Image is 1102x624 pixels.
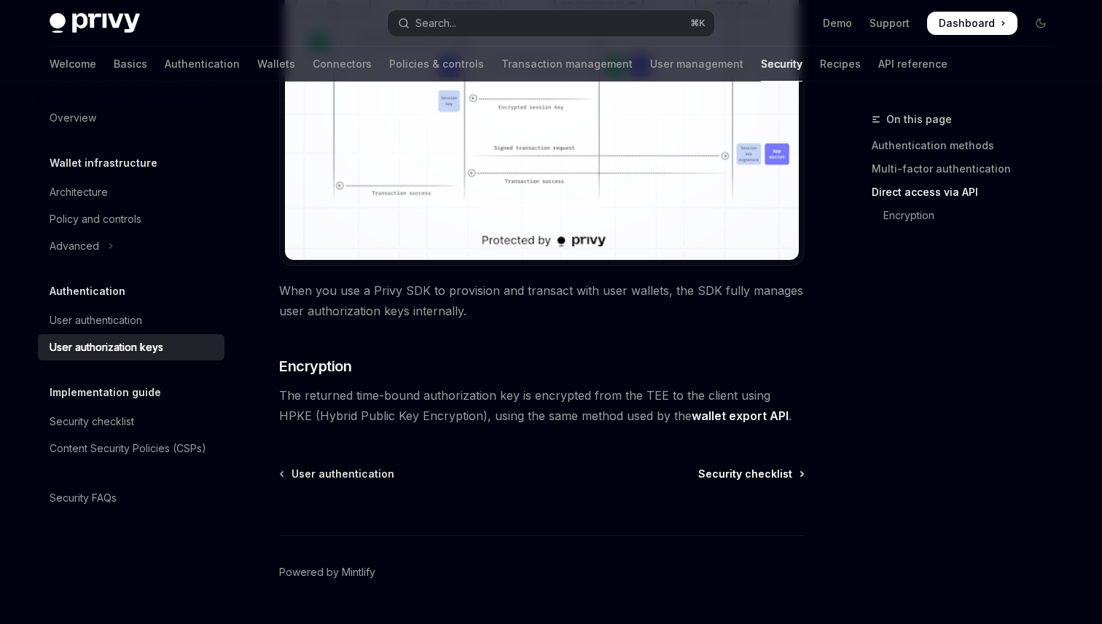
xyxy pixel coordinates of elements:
button: Open search [388,10,714,36]
a: Policies & controls [389,47,484,82]
a: Security FAQs [38,485,224,511]
a: Basics [114,47,147,82]
a: User authentication [38,307,224,333]
a: Policy and controls [38,206,224,232]
a: Multi-factor authentication [872,157,1064,181]
h5: Authentication [50,283,125,300]
span: When you use a Privy SDK to provision and transact with user wallets, the SDK fully manages user ... [279,280,805,321]
a: Connectors [313,47,372,82]
a: Security [761,47,802,82]
a: Authentication methods [872,134,1064,157]
span: Encryption [279,356,351,376]
div: Policy and controls [50,210,141,228]
a: Support [870,16,910,31]
a: User authentication [281,467,394,481]
span: The returned time-bound authorization key is encrypted from the TEE to the client using HPKE (Hyb... [279,385,805,426]
a: Powered by Mintlify [279,565,375,580]
a: Recipes [820,47,861,82]
a: wallet export API [692,408,789,424]
a: Architecture [38,179,224,205]
a: Security checklist [38,408,224,435]
h5: Implementation guide [50,384,161,401]
a: Dashboard [927,12,1017,35]
a: Authentication [165,47,240,82]
span: On this page [886,111,952,128]
a: User authorization keys [38,334,224,360]
div: Content Security Policies (CSPs) [50,440,206,457]
button: Toggle Advanced section [38,233,224,259]
div: Search... [415,15,456,32]
div: Overview [50,109,96,127]
div: Security FAQs [50,489,117,507]
a: Demo [823,16,852,31]
img: dark logo [50,13,140,33]
h5: Wallet infrastructure [50,154,157,172]
a: Welcome [50,47,96,82]
div: Advanced [50,237,99,255]
span: Security checklist [698,467,792,481]
button: Toggle dark mode [1029,12,1052,35]
span: Dashboard [939,16,995,31]
div: User authorization keys [50,339,163,356]
a: User management [650,47,743,82]
div: User authentication [50,312,142,329]
a: Security checklist [698,467,803,481]
a: Direct access via API [872,181,1064,204]
a: Overview [38,105,224,131]
a: Content Security Policies (CSPs) [38,435,224,462]
a: Transaction management [501,47,633,82]
a: Wallets [257,47,295,82]
span: User authentication [292,467,394,481]
div: Security checklist [50,413,134,430]
div: Architecture [50,183,108,201]
span: ⌘ K [690,17,706,29]
a: Encryption [872,204,1064,227]
a: API reference [878,47,947,82]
